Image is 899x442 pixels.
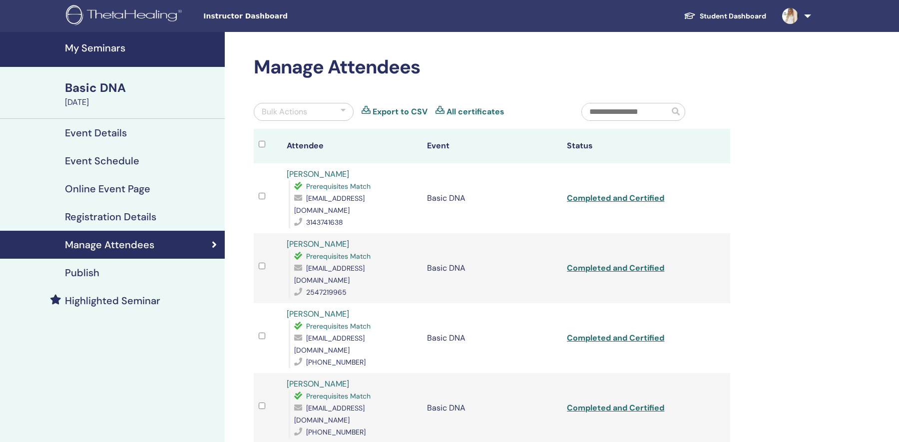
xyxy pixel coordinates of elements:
[422,163,562,233] td: Basic DNA
[65,127,127,139] h4: Event Details
[306,288,347,297] span: 2547219965
[65,42,219,54] h4: My Seminars
[306,218,343,227] span: 3143741638
[567,193,664,203] a: Completed and Certified
[287,309,349,319] a: [PERSON_NAME]
[287,239,349,249] a: [PERSON_NAME]
[306,358,366,367] span: [PHONE_NUMBER]
[567,263,664,273] a: Completed and Certified
[262,106,307,118] div: Bulk Actions
[562,129,702,163] th: Status
[65,155,139,167] h4: Event Schedule
[306,252,371,261] span: Prerequisites Match
[65,211,156,223] h4: Registration Details
[65,295,160,307] h4: Highlighted Seminar
[287,379,349,389] a: [PERSON_NAME]
[422,303,562,373] td: Basic DNA
[306,392,371,401] span: Prerequisites Match
[306,322,371,331] span: Prerequisites Match
[306,428,366,437] span: [PHONE_NUMBER]
[684,11,696,20] img: graduation-cap-white.svg
[294,264,365,285] span: [EMAIL_ADDRESS][DOMAIN_NAME]
[294,334,365,355] span: [EMAIL_ADDRESS][DOMAIN_NAME]
[567,333,664,343] a: Completed and Certified
[65,239,154,251] h4: Manage Attendees
[676,7,774,25] a: Student Dashboard
[567,403,664,413] a: Completed and Certified
[306,182,371,191] span: Prerequisites Match
[59,79,225,108] a: Basic DNA[DATE]
[65,96,219,108] div: [DATE]
[254,56,730,79] h2: Manage Attendees
[422,233,562,303] td: Basic DNA
[287,169,349,179] a: [PERSON_NAME]
[422,129,562,163] th: Event
[65,267,99,279] h4: Publish
[65,79,219,96] div: Basic DNA
[865,408,889,432] iframe: Intercom live chat
[66,5,185,27] img: logo.png
[294,194,365,215] span: [EMAIL_ADDRESS][DOMAIN_NAME]
[65,183,150,195] h4: Online Event Page
[294,404,365,425] span: [EMAIL_ADDRESS][DOMAIN_NAME]
[373,106,428,118] a: Export to CSV
[782,8,798,24] img: default.jpg
[447,106,504,118] a: All certificates
[203,11,353,21] span: Instructor Dashboard
[282,129,422,163] th: Attendee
